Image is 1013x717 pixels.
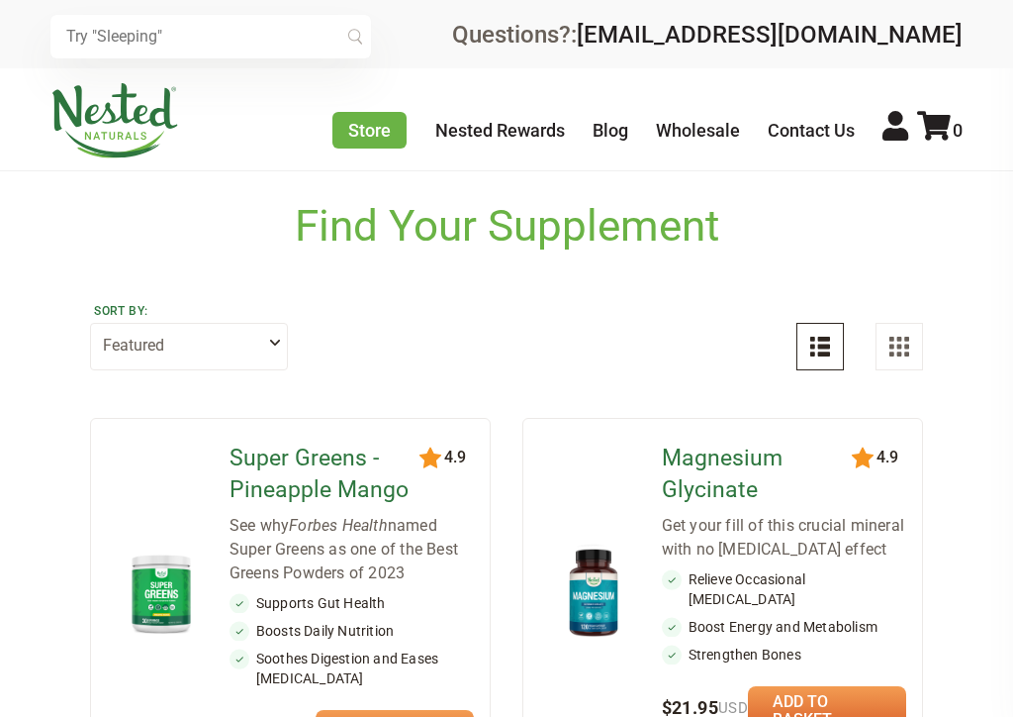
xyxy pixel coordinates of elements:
[662,645,906,665] li: Strengthen Bones
[810,337,830,357] img: List
[577,21,963,49] a: [EMAIL_ADDRESS][DOMAIN_NAME]
[662,443,870,506] a: Magnesium Glycinate
[295,201,719,252] h1: Find Your Supplement
[230,649,474,688] li: Soothes Digestion and Eases [MEDICAL_DATA]
[452,23,963,47] div: Questions?:
[662,617,906,637] li: Boost Energy and Metabolism
[889,337,909,357] img: Grid
[289,516,388,535] em: Forbes Health
[656,120,740,141] a: Wholesale
[50,15,371,58] input: Try "Sleeping"
[230,443,437,506] a: Super Greens - Pineapple Mango
[593,120,628,141] a: Blog
[718,699,748,717] span: USD
[917,120,963,141] a: 0
[332,112,407,149] a: Store
[230,514,474,585] div: See why named Super Greens as one of the Best Greens Powders of 2023
[50,83,179,158] img: Nested Naturals
[555,543,632,643] img: Magnesium Glycinate
[435,120,565,141] a: Nested Rewards
[230,621,474,641] li: Boosts Daily Nutrition
[662,569,906,609] li: Relieve Occasional [MEDICAL_DATA]
[953,120,963,141] span: 0
[94,303,284,319] label: Sort by:
[662,514,906,562] div: Get your fill of this crucial mineral with no [MEDICAL_DATA] effect
[230,593,474,613] li: Supports Gut Health
[768,120,855,141] a: Contact Us
[123,549,200,638] img: Super Greens - Pineapple Mango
